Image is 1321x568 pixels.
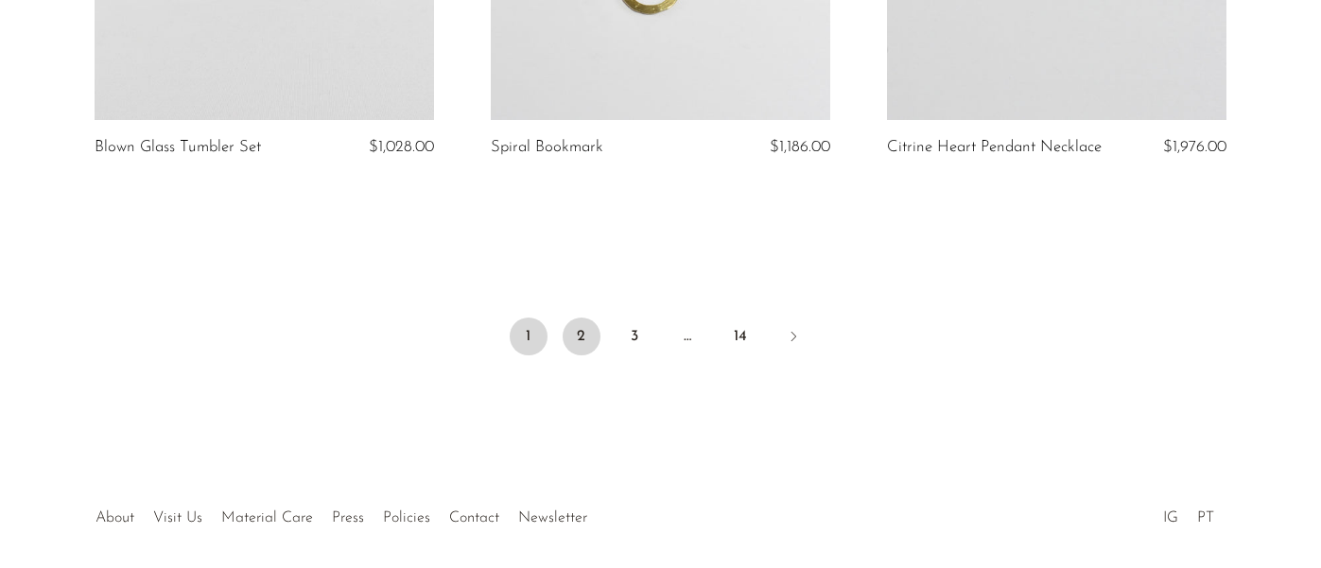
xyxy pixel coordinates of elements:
span: $1,028.00 [369,139,434,155]
a: IG [1163,510,1178,525]
a: Material Care [221,510,313,525]
a: Spiral Bookmark [491,139,603,156]
a: 3 [616,318,653,355]
span: … [669,318,706,355]
a: Citrine Heart Pendant Necklace [887,139,1102,156]
a: 2 [563,318,600,355]
ul: Social Medias [1154,495,1224,531]
a: About [96,510,134,525]
span: 1 [510,318,548,355]
a: Visit Us [153,510,202,525]
a: Policies [383,510,430,525]
span: $1,976.00 [1163,139,1226,155]
a: Contact [449,510,499,525]
span: $1,186.00 [770,139,830,155]
a: Next [774,318,812,359]
a: Press [332,510,364,525]
a: PT [1197,510,1214,525]
a: 14 [721,318,759,355]
ul: Quick links [86,495,597,531]
a: Blown Glass Tumbler Set [95,139,261,156]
